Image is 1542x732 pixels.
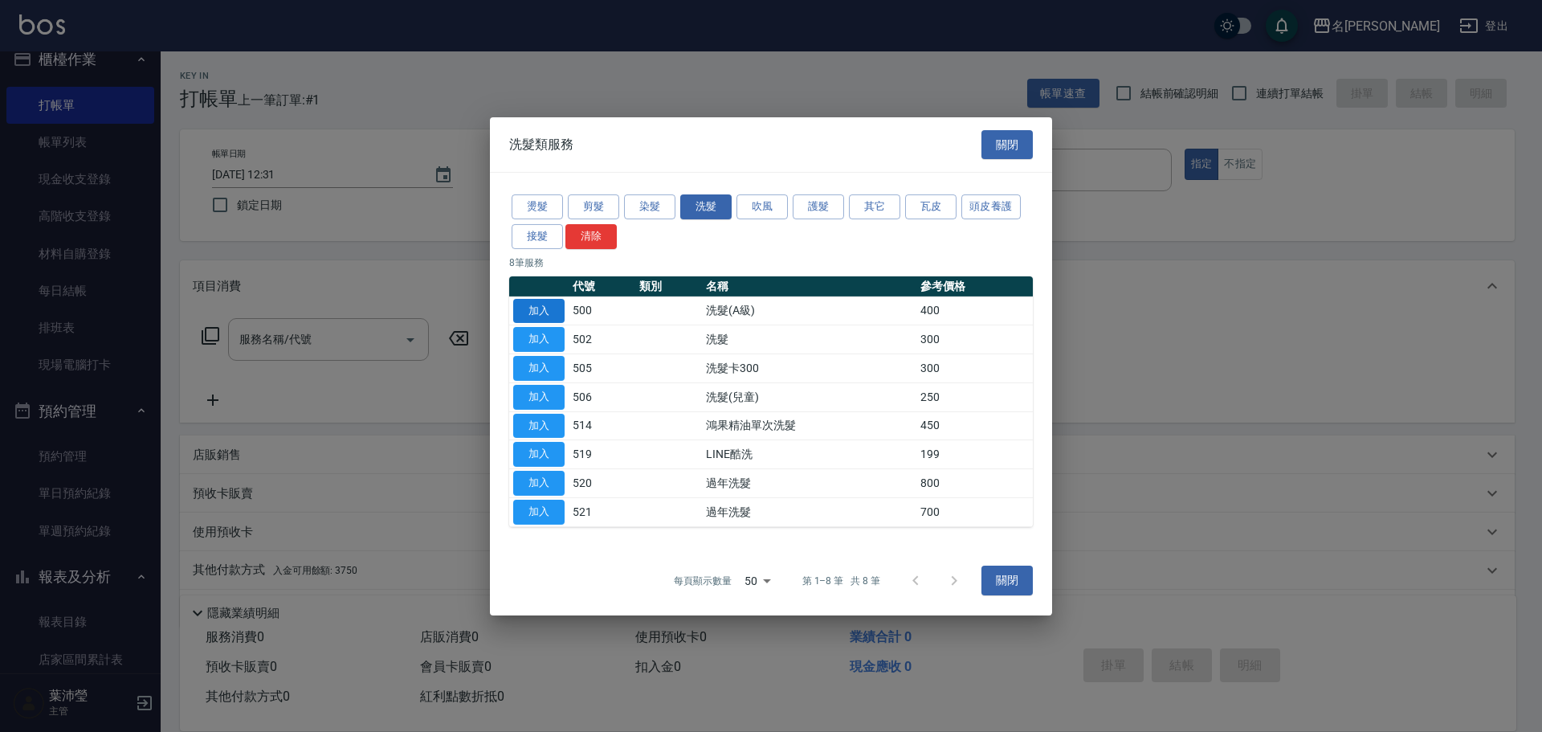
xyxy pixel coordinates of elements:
[635,276,702,296] th: 類別
[702,468,916,497] td: 過年洗髮
[513,298,565,323] button: 加入
[509,137,573,153] span: 洗髮類服務
[569,497,635,526] td: 521
[916,440,1033,469] td: 199
[916,497,1033,526] td: 700
[680,194,732,219] button: 洗髮
[916,296,1033,325] td: 400
[916,468,1033,497] td: 800
[513,385,565,410] button: 加入
[702,354,916,382] td: 洗髮卡300
[569,296,635,325] td: 500
[509,255,1033,269] p: 8 筆服務
[512,224,563,249] button: 接髮
[569,440,635,469] td: 519
[736,194,788,219] button: 吹風
[513,442,565,467] button: 加入
[916,325,1033,354] td: 300
[702,411,916,440] td: 鴻果精油單次洗髮
[569,468,635,497] td: 520
[512,194,563,219] button: 燙髮
[568,194,619,219] button: 剪髮
[961,194,1021,219] button: 頭皮養護
[702,497,916,526] td: 過年洗髮
[802,574,880,588] p: 第 1–8 筆 共 8 筆
[793,194,844,219] button: 護髮
[916,382,1033,411] td: 250
[565,224,617,249] button: 清除
[674,574,732,588] p: 每頁顯示數量
[513,356,565,381] button: 加入
[513,327,565,352] button: 加入
[702,382,916,411] td: 洗髮(兒童)
[513,413,565,438] button: 加入
[981,566,1033,595] button: 關閉
[702,276,916,296] th: 名稱
[569,276,635,296] th: 代號
[916,276,1033,296] th: 參考價格
[702,440,916,469] td: LINE酷洗
[702,296,916,325] td: 洗髮(A級)
[624,194,675,219] button: 染髮
[916,411,1033,440] td: 450
[849,194,900,219] button: 其它
[569,354,635,382] td: 505
[738,558,777,602] div: 50
[905,194,957,219] button: 瓦皮
[981,129,1033,159] button: 關閉
[916,354,1033,382] td: 300
[569,325,635,354] td: 502
[513,471,565,496] button: 加入
[513,500,565,525] button: 加入
[702,325,916,354] td: 洗髮
[569,382,635,411] td: 506
[569,411,635,440] td: 514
